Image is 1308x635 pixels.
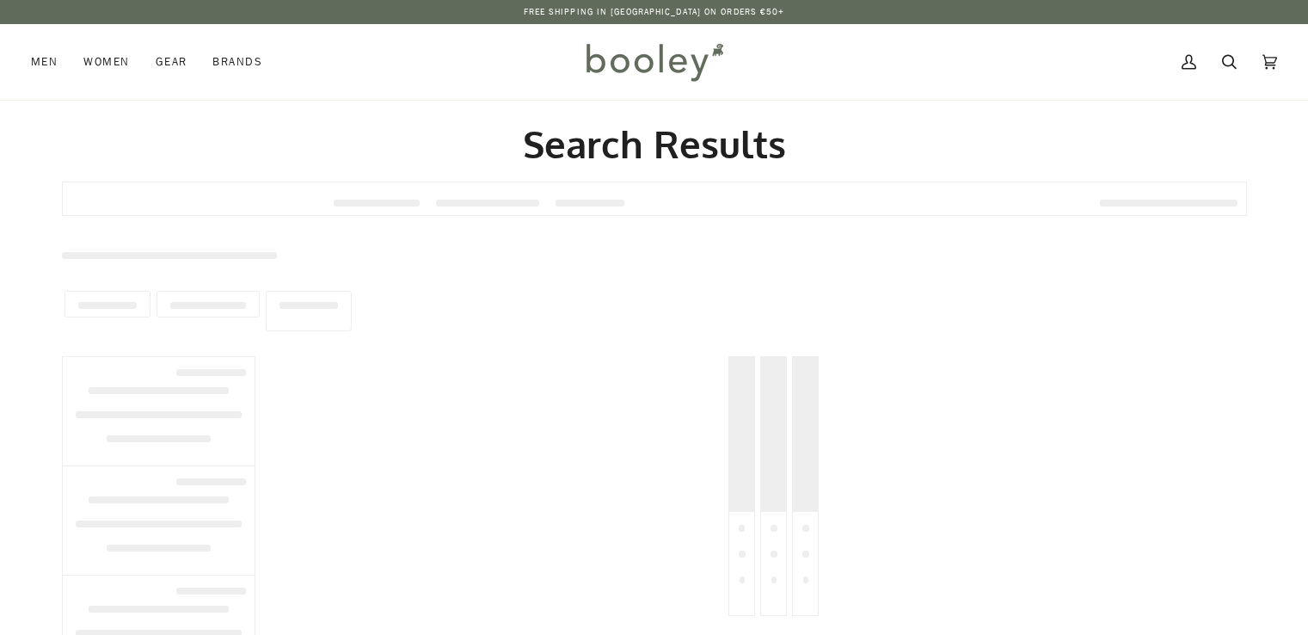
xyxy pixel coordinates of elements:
span: Men [31,53,58,71]
h2: Search Results [62,120,1247,168]
span: Gear [156,53,187,71]
span: Women [83,53,129,71]
a: Gear [143,24,200,100]
a: Women [71,24,142,100]
a: Brands [200,24,275,100]
img: Booley [579,37,729,87]
a: Men [31,24,71,100]
p: Free Shipping in [GEOGRAPHIC_DATA] on Orders €50+ [524,5,785,19]
span: Brands [212,53,262,71]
